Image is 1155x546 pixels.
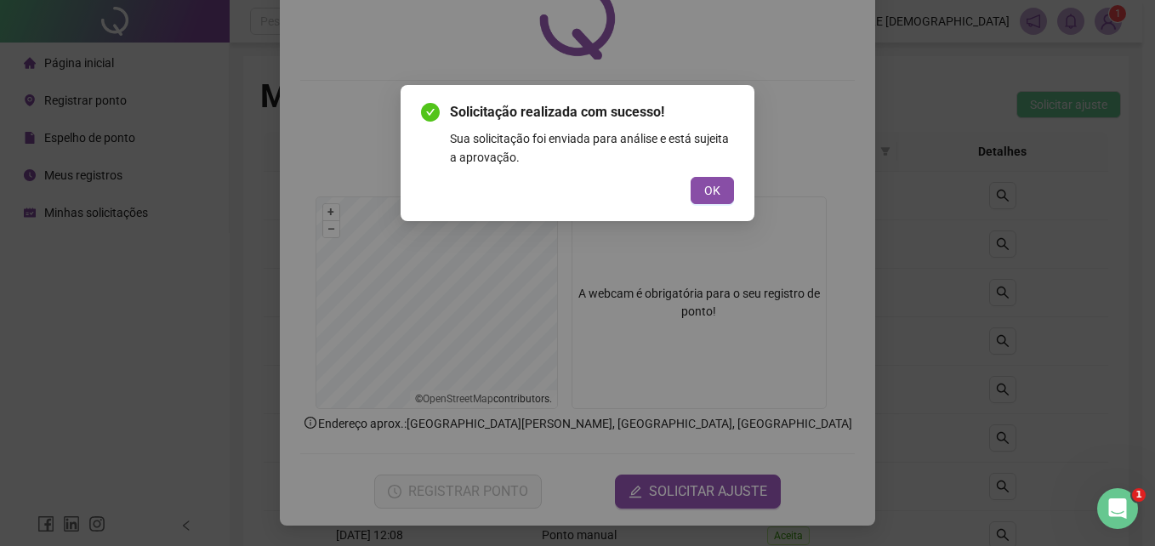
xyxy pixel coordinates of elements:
iframe: Intercom live chat [1097,488,1138,529]
button: OK [691,177,734,204]
span: OK [704,181,720,200]
span: Solicitação realizada com sucesso! [450,102,734,122]
span: check-circle [421,103,440,122]
span: 1 [1132,488,1146,502]
div: Sua solicitação foi enviada para análise e está sujeita a aprovação. [450,129,734,167]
